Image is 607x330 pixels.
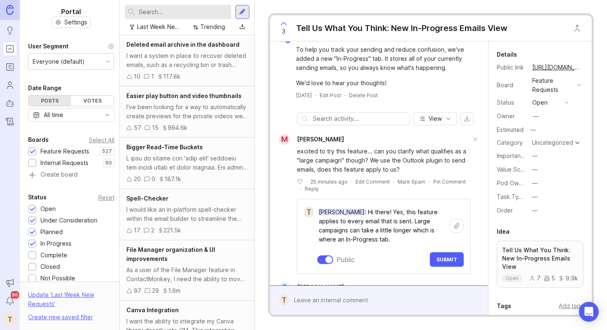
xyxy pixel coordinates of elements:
textarea: [PERSON_NAME]: Hi there! Yes, this feature applies to every email that is sent. Large campaigns c... [314,204,450,247]
div: Delete Post [349,92,378,99]
div: Update ' Last Week New Requests ' [28,290,114,313]
div: We'd love to hear your thoughts! [296,79,472,88]
button: T [2,312,17,327]
p: open [505,275,519,282]
div: Status [28,192,47,202]
a: C[PERSON_NAME] [274,282,344,293]
div: — [532,165,538,174]
a: Create board [28,172,114,179]
div: Date Range [28,83,62,93]
label: Order [497,207,513,214]
div: Feature Requests [532,76,574,94]
span: Easier play button and video thumbnails [126,92,242,99]
p: Tell Us What You Think: New In-Progress Emails View [502,246,578,271]
div: open [532,98,548,107]
span: [PERSON_NAME] [297,136,344,143]
div: User Segment [28,41,69,51]
div: 20 [134,175,141,184]
div: Idea [497,227,510,237]
div: — [532,151,538,160]
a: Ideas [2,23,17,38]
a: Changelog [2,114,17,129]
div: Details [497,50,517,60]
a: [DATE] [296,92,312,99]
div: Votes [71,96,114,106]
label: Value Scale [497,166,529,173]
div: Under Consideration [40,216,97,225]
img: Canny Home [6,5,14,14]
div: 7 [529,275,541,281]
div: 2 [151,226,154,235]
div: Owner [497,112,526,121]
div: I want a system in place to recover deleted emails, such as a recycling bin or trash folder, to p... [126,51,248,69]
div: · [306,178,307,185]
div: Public link [497,63,526,72]
button: Settings [52,17,91,28]
div: 5 [544,275,555,281]
span: Bigger Read-Time Buckets [126,143,203,151]
a: Easier play button and video thumbnailsI've been looking for a way to automatically create previe... [120,86,254,138]
div: Edit Post [320,92,341,99]
p: 527 [102,148,112,155]
div: To help you track your sending and reduce confusion, we've added a new "In-Progress" tab. It stor... [296,45,472,72]
div: 17 [134,226,140,235]
span: 90 [11,291,19,299]
a: Tell Us What You Think: New In-Progress Emails Viewopen759.9k [497,241,583,288]
div: I would like an in-platform spell-checker within the email builder to streamline the process of d... [126,205,248,223]
svg: toggle icon [101,112,114,118]
a: Bigger Read-Time BucketsL ipsu do sitame con 'adip elit' seddoeiu tem incidi utlab et dolor magna... [120,138,254,189]
button: Announcements [2,275,17,290]
label: Importance [497,152,528,159]
a: [URL][DOMAIN_NAME] [530,62,583,73]
input: Search activity... [313,114,405,123]
span: View [429,115,442,123]
div: 994.6k [168,123,187,132]
a: File Manager organization & UI improvementsAs a user of the File Manager feature in ContactMonkey... [120,240,254,301]
div: Uncategorized [532,140,573,146]
div: · [351,178,352,185]
h1: Portal [61,7,81,17]
a: M[PERSON_NAME] [274,134,344,145]
div: — [528,124,538,135]
div: Pin Comment [433,178,466,185]
button: Submit [430,252,464,267]
a: Portal [2,41,17,56]
a: Spell-CheckerI would like an in-platform spell-checker within the email builder to streamline the... [120,189,254,240]
div: Status [497,98,526,107]
div: 9.9k [558,275,578,281]
div: · [393,178,394,185]
button: View [413,112,457,125]
div: — [532,179,538,188]
div: C [279,282,290,293]
div: Complete [40,251,67,260]
div: Last Week New Requests [137,22,182,31]
span: Deleted email archive in the dashboard [126,41,239,48]
div: In Progress [40,239,71,248]
div: Edit Comment [356,178,390,185]
div: Public [337,255,355,265]
span: Canva Integration [126,306,179,313]
button: Notifications [2,294,17,308]
div: — [532,192,538,201]
div: 1 [151,72,154,81]
div: Reply [305,185,319,192]
span: 25 minutes ago [311,178,348,185]
div: Not Possible [40,274,75,283]
div: 187.1k [164,175,181,184]
div: 0 [152,175,155,184]
div: L ipsu do sitame con 'adip elit' seddoeiu tem incidi utlab et dolor magnaa. Eni admini veniam, qu... [126,154,248,172]
div: Closed [40,262,60,271]
div: T [279,295,289,306]
div: Select All [89,138,114,142]
div: M [279,134,290,145]
div: 221.5k [164,226,181,235]
div: 15 [152,123,159,132]
div: Board [497,81,526,90]
span: 3 [282,27,285,36]
div: All time [44,110,63,120]
div: Boards [28,135,49,145]
div: 57 [134,123,141,132]
div: Internal Requests [40,158,88,167]
div: Open Intercom Messenger [579,302,599,322]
